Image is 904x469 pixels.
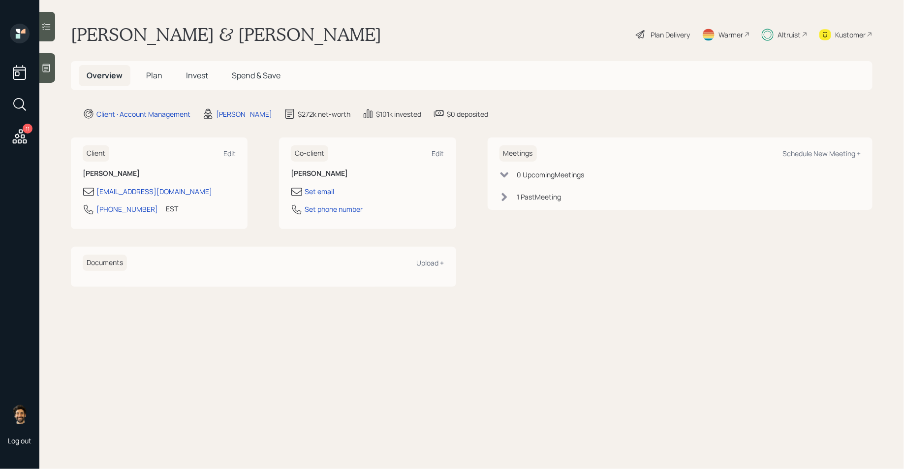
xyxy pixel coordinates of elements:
[146,70,162,81] span: Plan
[782,149,861,158] div: Schedule New Meeting +
[216,109,272,119] div: [PERSON_NAME]
[298,109,350,119] div: $272k net-worth
[96,204,158,214] div: [PHONE_NUMBER]
[651,30,690,40] div: Plan Delivery
[8,436,31,445] div: Log out
[305,186,334,197] div: Set email
[517,192,561,202] div: 1 Past Meeting
[223,149,236,158] div: Edit
[305,204,363,214] div: Set phone number
[96,186,212,197] div: [EMAIL_ADDRESS][DOMAIN_NAME]
[447,109,488,119] div: $0 deposited
[517,169,585,180] div: 0 Upcoming Meeting s
[166,203,178,214] div: EST
[291,169,444,178] h6: [PERSON_NAME]
[10,404,30,424] img: eric-schwartz-headshot.png
[835,30,866,40] div: Kustomer
[83,255,127,271] h6: Documents
[96,109,190,119] div: Client · Account Management
[71,24,381,45] h1: [PERSON_NAME] & [PERSON_NAME]
[186,70,208,81] span: Invest
[432,149,444,158] div: Edit
[376,109,421,119] div: $101k invested
[23,124,32,134] div: 11
[291,145,328,162] h6: Co-client
[718,30,743,40] div: Warmer
[83,145,109,162] h6: Client
[83,169,236,178] h6: [PERSON_NAME]
[87,70,123,81] span: Overview
[232,70,281,81] span: Spend & Save
[778,30,801,40] div: Altruist
[499,145,537,162] h6: Meetings
[417,258,444,268] div: Upload +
